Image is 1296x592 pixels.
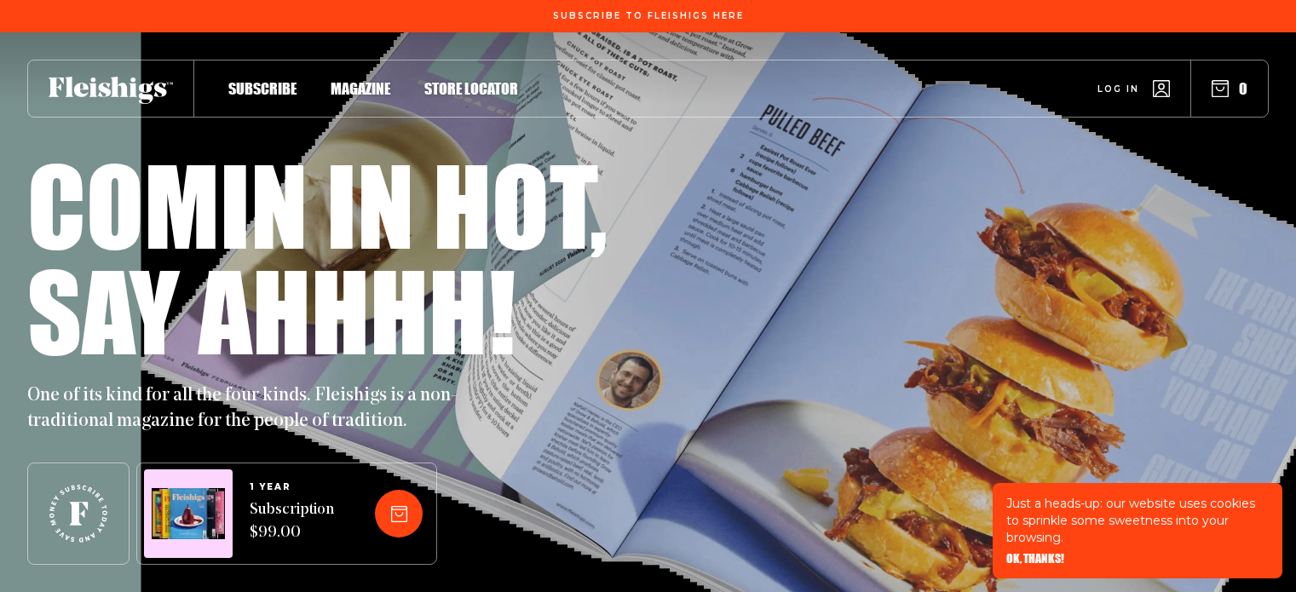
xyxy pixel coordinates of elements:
[331,79,390,98] span: Magazine
[250,482,334,545] a: 1 YEARSubscription $99.00
[152,488,225,540] img: Magazines image
[1006,495,1269,546] p: Just a heads-up: our website uses cookies to sprinkle some sweetness into your browsing.
[27,152,608,257] h1: Comin in hot,
[250,499,334,545] span: Subscription $99.00
[228,79,297,98] span: Subscribe
[1212,79,1247,98] button: 0
[1097,80,1170,97] a: Log in
[1097,83,1139,95] span: Log in
[1006,553,1064,565] button: OK, THANKS!
[228,77,297,100] a: Subscribe
[550,11,747,20] a: Subscribe To Fleishigs Here
[553,11,744,21] span: Subscribe To Fleishigs Here
[424,77,518,100] a: Store locator
[424,79,518,98] span: Store locator
[27,257,516,363] h1: Say ahhhh!
[27,383,470,434] p: One of its kind for all the four kinds. Fleishigs is a non-traditional magazine for the people of...
[331,77,390,100] a: Magazine
[250,482,334,492] span: 1 YEAR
